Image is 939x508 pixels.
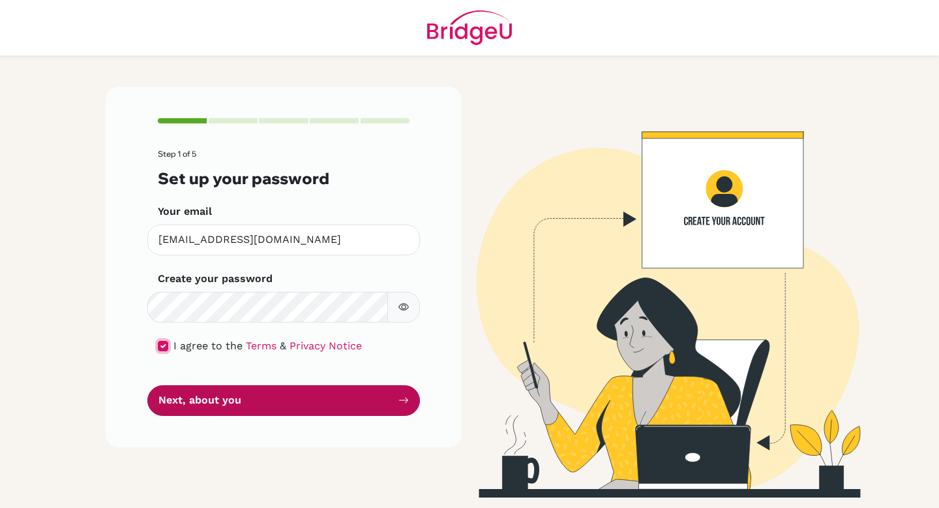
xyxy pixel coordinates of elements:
[147,385,420,416] button: Next, about you
[158,271,273,287] label: Create your password
[158,169,410,188] h3: Set up your password
[147,225,420,255] input: Insert your email*
[173,340,243,352] span: I agree to the
[158,149,196,159] span: Step 1 of 5
[246,340,276,352] a: Terms
[158,204,212,219] label: Your email
[290,340,362,352] a: Privacy Notice
[280,340,286,352] span: &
